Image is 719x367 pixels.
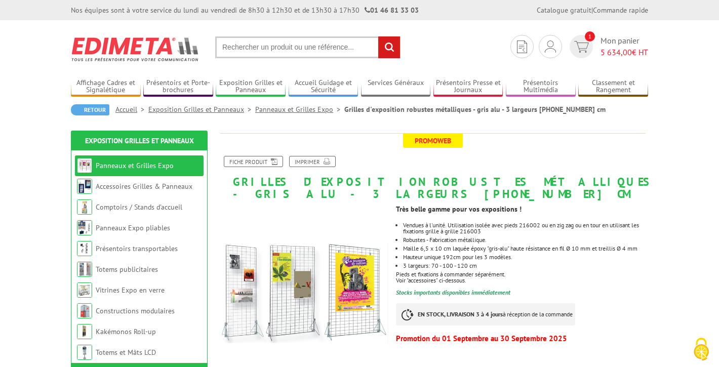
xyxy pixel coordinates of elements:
li: Maille 6,5 x 10 cm laquée époxy "gris-alu" haute résistance en fil Ø 10 mm et treillis Ø 4 mm [403,246,648,252]
button: Cookies (fenêtre modale) [684,333,719,367]
p: à réception de la commande [396,303,575,325]
strong: Très belle gamme pour vos expositions ! [396,205,522,214]
img: Comptoirs / Stands d'accueil [77,199,92,215]
a: Retour [71,104,109,115]
img: Cookies (fenêtre modale) [689,337,714,362]
img: devis rapide [517,40,527,53]
a: Accessoires Grilles & Panneaux [96,182,192,191]
a: Exposition Grilles et Panneaux [148,105,255,114]
img: Vitrines Expo en verre [77,282,92,298]
a: Présentoirs transportables [96,244,178,253]
li: 3 largeurs: 70 - 100 - 120 cm [403,263,648,269]
img: Kakémonos Roll-up [77,324,92,339]
a: Services Généraux [361,78,431,95]
img: Edimeta [71,30,200,68]
div: Nos équipes sont à votre service du lundi au vendredi de 8h30 à 12h30 et de 13h30 à 17h30 [71,5,419,15]
a: Présentoirs et Porte-brochures [143,78,213,95]
a: Kakémonos Roll-up [96,327,156,336]
a: Exposition Grilles et Panneaux [85,136,194,145]
span: € HT [601,47,648,58]
a: Catalogue gratuit [537,6,591,15]
a: Présentoirs Presse et Journaux [433,78,503,95]
p: Hauteur unique 192cm pour les 3 modèles. [403,254,648,260]
a: Panneaux et Grilles Expo [96,161,174,170]
span: Mon panier [601,35,648,58]
a: Exposition Grilles et Panneaux [216,78,286,95]
input: rechercher [378,36,400,58]
a: devis rapide 1 Mon panier 5 634,00€ HT [567,35,648,58]
p: Promotion du 01 Septembre au 30 Septembre 2025 [396,336,648,342]
a: Comptoirs / Stands d'accueil [96,202,182,212]
img: Constructions modulaires [77,303,92,318]
img: devis rapide [545,40,556,53]
p: Vendues à l'unité. Utilisation isolée avec pieds 216002 ou en zig zag ou en tour en utilisant les... [403,222,648,234]
a: Classement et Rangement [578,78,648,95]
strong: 01 46 81 33 03 [365,6,419,15]
img: Panneaux Expo pliables [77,220,92,235]
a: Imprimer [289,156,336,167]
font: Stocks importants disponibles immédiatement [396,289,510,296]
span: 5 634,00 [601,47,632,57]
a: Fiche produit [224,156,283,167]
a: Affichage Cadres et Signalétique [71,78,141,95]
a: Constructions modulaires [96,306,175,315]
a: Panneaux et Grilles Expo [255,105,344,114]
img: Accessoires Grilles & Panneaux [77,179,92,194]
a: Panneaux Expo pliables [96,223,170,232]
strong: EN STOCK, LIVRAISON 3 à 4 jours [418,310,503,318]
a: Totems publicitaires [96,265,158,274]
input: Rechercher un produit ou une référence... [215,36,401,58]
div: | [537,5,648,15]
img: Panneaux et Grilles Expo [77,158,92,173]
p: Pieds et fixations à commander séparément. Voir "accessoires" ci-dessous. [396,271,648,283]
img: Totems et Mâts LCD [77,345,92,360]
a: Totems et Mâts LCD [96,348,156,357]
li: Robustes - Fabrication métallique. [403,237,648,243]
img: Totems publicitaires [77,262,92,277]
a: Présentoirs Multimédia [506,78,576,95]
img: devis rapide [574,41,589,53]
li: Grilles d'exposition robustes métalliques - gris alu - 3 largeurs [PHONE_NUMBER] cm [344,104,606,114]
a: Commande rapide [593,6,648,15]
span: 1 [585,31,595,42]
a: Accueil [115,105,148,114]
a: Accueil Guidage et Sécurité [289,78,358,95]
a: Vitrines Expo en verre [96,286,165,295]
span: Promoweb [403,134,463,148]
img: Présentoirs transportables [77,241,92,256]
